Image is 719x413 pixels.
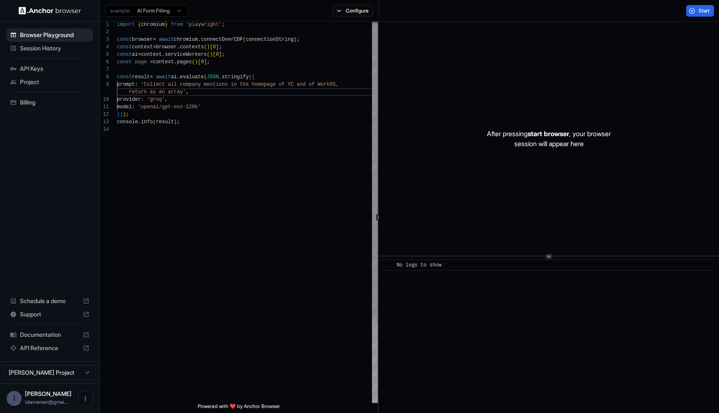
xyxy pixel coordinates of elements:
span: ) [120,112,123,117]
button: Start [686,5,714,17]
span: connectionString [246,37,294,42]
span: const [117,37,132,42]
span: ( [204,44,207,50]
span: ; [219,44,222,50]
span: , [186,89,189,95]
span: 0 [216,52,219,57]
span: = [138,52,141,57]
span: chromium [174,37,198,42]
button: Open menu [78,391,93,406]
div: 6 [100,58,109,66]
span: = [153,37,156,42]
div: 11 [100,103,109,111]
img: Anchor Logo [19,7,81,15]
span: 'playwright' [186,22,222,27]
span: ai [132,52,138,57]
span: browser [156,44,177,50]
span: ] [204,59,207,65]
span: console [117,119,138,125]
span: = [150,74,153,80]
span: ) [207,44,210,50]
span: idanraman@gmail.com [25,399,68,405]
span: . [219,74,222,80]
span: contexts [180,44,204,50]
span: ] [219,52,222,57]
span: : [132,104,135,110]
span: } [165,22,168,27]
span: 'Collect all company mentions in the homepage of Y [141,82,291,87]
div: Browser Playground [7,28,93,42]
span: ( [204,74,207,80]
span: chromium [141,22,165,27]
span: ) [123,112,126,117]
span: ; [297,37,300,42]
span: context [153,59,174,65]
span: 'openai/gpt-oss-120b' [138,104,201,110]
div: 9 [100,81,109,88]
span: { [138,22,141,27]
span: [ [210,44,213,50]
span: Start [699,7,710,14]
span: . [177,44,180,50]
div: 8 [100,73,109,81]
span: const [117,59,132,65]
span: const [117,52,132,57]
div: Documentation [7,328,93,341]
span: Billing [20,98,89,107]
span: , [165,97,168,102]
span: model [117,104,132,110]
span: result [156,119,174,125]
div: 10 [100,96,109,103]
span: . [198,37,201,42]
span: provider [117,97,141,102]
span: await [159,37,174,42]
span: ] [216,44,219,50]
span: page [135,59,147,65]
div: 7 [100,66,109,73]
div: 13 [100,118,109,126]
span: context [132,44,153,50]
span: pages [177,59,192,65]
span: const [117,44,132,50]
span: import [117,22,135,27]
span: context [141,52,162,57]
span: Browser Playground [20,31,89,39]
div: 2 [100,28,109,36]
span: JSON [207,74,219,80]
div: I [7,391,22,406]
div: Session History [7,42,93,55]
span: await [156,74,171,80]
span: ) [210,52,213,57]
div: Support [7,308,93,321]
span: serviceWorkers [165,52,207,57]
div: API Keys [7,62,93,75]
span: const [117,74,132,80]
span: = [153,44,156,50]
span: Idan Raman [25,390,72,397]
span: ; [177,119,180,125]
span: ; [126,112,129,117]
span: ​ [386,261,390,269]
div: 4 [100,43,109,51]
span: Project [20,78,89,86]
span: ) [174,119,177,125]
span: prompt [117,82,135,87]
span: ) [294,37,297,42]
span: ( [207,52,210,57]
span: . [177,74,180,80]
span: C and of WorkOS, [291,82,339,87]
div: 5 [100,51,109,58]
span: . [138,119,141,125]
span: Session History [20,44,89,52]
span: { [252,74,255,80]
span: ( [249,74,252,80]
span: . [174,59,177,65]
div: 3 [100,36,109,43]
span: return as an array' [129,89,186,95]
button: Configure [333,5,373,17]
span: : [135,82,138,87]
span: stringify [222,74,249,80]
span: from [171,22,183,27]
span: ai [171,74,177,80]
span: ( [243,37,246,42]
